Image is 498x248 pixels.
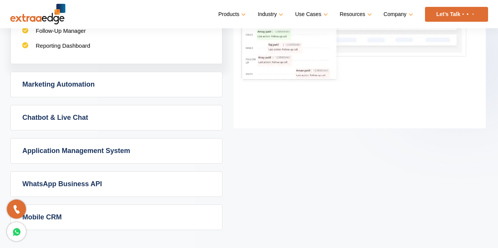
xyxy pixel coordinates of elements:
li: Reporting Dashboard [22,42,211,57]
a: Resources [340,9,370,20]
a: Let’s Talk [425,7,488,22]
a: Mobile CRM [11,205,222,230]
a: Use Cases [295,9,326,20]
a: Industry [258,9,282,20]
a: Chatbot & Live Chat [11,105,222,130]
a: Application Management System [11,138,222,163]
a: WhatsApp Business API [11,172,222,196]
a: Products [218,9,244,20]
a: Company [384,9,412,20]
li: Follow-Up Manager [22,27,211,42]
a: Marketing Automation [11,72,222,97]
